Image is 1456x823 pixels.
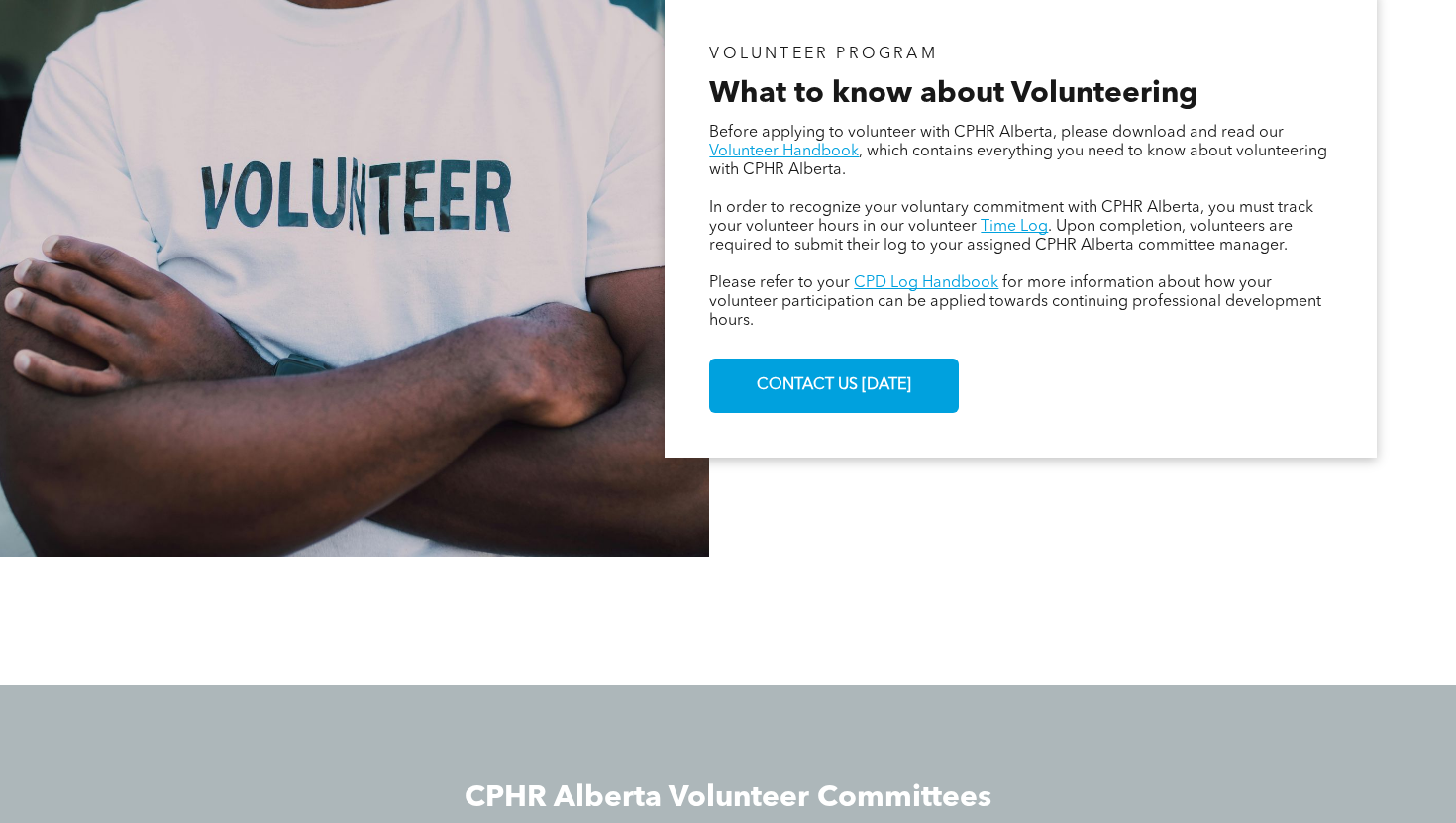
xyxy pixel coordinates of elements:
a: Time Log [981,219,1048,235]
a: CONTACT US [DATE] [709,359,959,413]
span: , which contains everything you need to know about volunteering with CPHR Alberta. [709,144,1327,178]
span: . Upon completion, volunteers are required to submit their log to your assigned CPHR Alberta comm... [709,219,1293,254]
a: CPD Log Handbook [854,275,998,291]
span: In order to recognize your voluntary commitment with CPHR Alberta, you must track your volunteer ... [709,200,1313,235]
span: What to know about Volunteering [709,79,1198,109]
span: Before applying to volunteer with CPHR Alberta, please download and read our [709,125,1284,141]
span: Please refer to your [709,275,850,291]
span: CONTACT US [DATE] [750,366,918,405]
span: for more information about how your volunteer participation can be applied towards continuing pro... [709,275,1321,329]
span: CPHR Alberta Volunteer Committees [465,783,991,813]
a: Volunteer Handbook [709,144,859,159]
span: VOLUNTEER PROGRAM [709,47,937,62]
